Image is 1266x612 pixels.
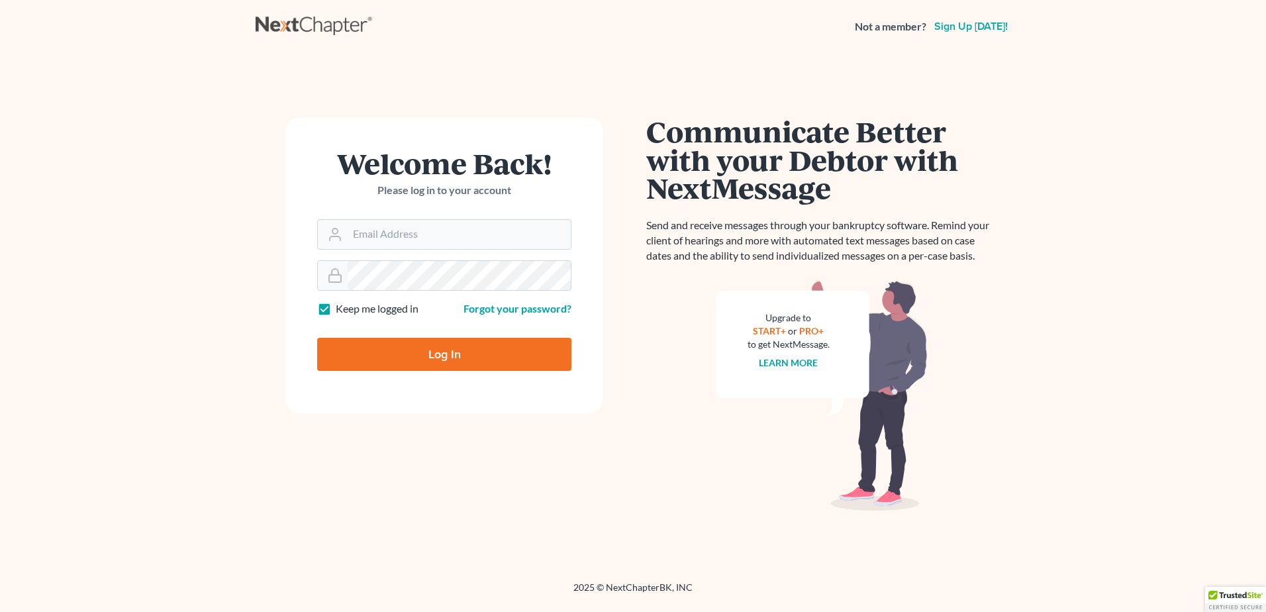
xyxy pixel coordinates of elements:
[336,301,418,317] label: Keep me logged in
[789,325,798,336] span: or
[317,338,571,371] input: Log In
[800,325,824,336] a: PRO+
[759,357,818,368] a: Learn more
[932,21,1010,32] a: Sign up [DATE]!
[1205,587,1266,612] div: TrustedSite Certified
[348,220,571,249] input: Email Address
[748,338,830,351] div: to get NextMessage.
[463,302,571,315] a: Forgot your password?
[317,183,571,198] p: Please log in to your account
[646,218,997,264] p: Send and receive messages through your bankruptcy software. Remind your client of hearings and mo...
[748,311,830,325] div: Upgrade to
[256,581,1010,605] div: 2025 © NextChapterBK, INC
[646,117,997,202] h1: Communicate Better with your Debtor with NextMessage
[855,19,926,34] strong: Not a member?
[754,325,787,336] a: START+
[317,149,571,178] h1: Welcome Back!
[716,280,928,511] img: nextmessage_bg-59042aed3d76b12b5cd301f8e5b87938c9018125f34e5fa2b7a6b67550977c72.svg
